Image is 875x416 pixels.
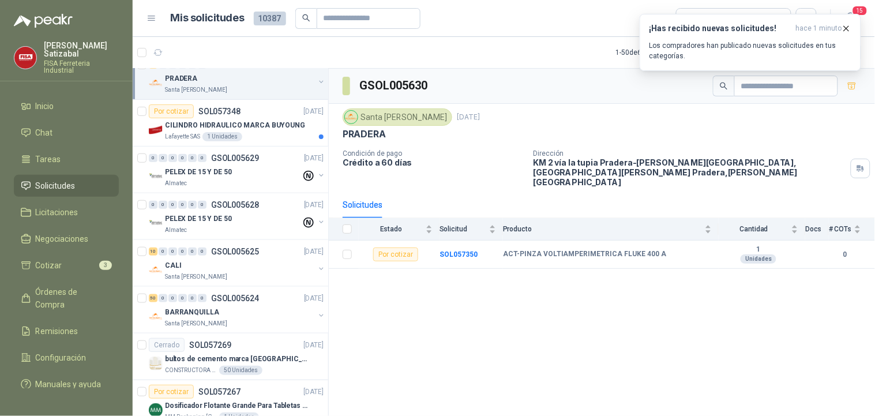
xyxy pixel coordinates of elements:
[14,14,73,28] img: Logo peakr
[719,218,805,241] th: Cantidad
[14,201,119,223] a: Licitaciones
[189,341,231,349] p: SOL057269
[168,154,177,162] div: 0
[165,85,227,95] p: Santa [PERSON_NAME]
[719,245,798,254] b: 1
[359,218,440,241] th: Estado
[829,218,875,241] th: # COTs
[304,387,324,398] p: [DATE]
[457,112,480,123] p: [DATE]
[211,154,259,162] p: GSOL005629
[198,294,206,302] div: 0
[345,111,358,123] img: Company Logo
[36,259,62,272] span: Cotizar
[440,225,487,233] span: Solicitud
[36,206,78,219] span: Licitaciones
[840,8,861,29] button: 15
[720,82,728,90] span: search
[14,320,119,342] a: Remisiones
[149,385,194,399] div: Por cotizar
[719,225,789,233] span: Cantidad
[343,108,452,126] div: Santa [PERSON_NAME]
[14,148,119,170] a: Tareas
[188,154,197,162] div: 0
[165,213,232,224] p: PELEX DE 15 Y DE 50
[359,225,423,233] span: Estado
[149,104,194,118] div: Por cotizar
[165,366,217,375] p: CONSTRUCTORA GRUPO FIP
[36,153,61,166] span: Tareas
[36,100,54,113] span: Inicio
[373,248,418,261] div: Por cotizar
[14,175,119,197] a: Solicitudes
[14,95,119,117] a: Inicio
[304,153,324,164] p: [DATE]
[159,294,167,302] div: 0
[165,226,187,235] p: Almatec
[211,61,259,69] p: GSOL005630
[211,201,259,209] p: GSOL005628
[343,149,524,158] p: Condición de pago
[165,120,305,131] p: CILINDRO HIDRAULICO MARCA BUYOUNG
[168,294,177,302] div: 0
[178,294,187,302] div: 0
[302,14,310,22] span: search
[36,351,87,364] span: Configuración
[165,272,227,282] p: Santa [PERSON_NAME]
[198,248,206,256] div: 0
[165,260,182,271] p: CALI
[149,248,157,256] div: 10
[343,158,524,167] p: Crédito a 60 días
[149,198,326,235] a: 0 0 0 0 0 0 GSOL005628[DATE] Company LogoPELEX DE 15 Y DE 50Almatec
[149,310,163,324] img: Company Logo
[14,228,119,250] a: Negociaciones
[188,294,197,302] div: 0
[149,58,326,95] a: 1 0 0 0 0 0 GSOL005630[DATE] Company LogoPRADERASanta [PERSON_NAME]
[14,373,119,395] a: Manuales y ayuda
[503,250,667,259] b: ACT-PINZA VOLTIAMPERIMETRICA FLUKE 400 A
[198,107,241,115] p: SOL057348
[36,286,108,311] span: Órdenes de Compra
[165,354,309,365] p: bultos de cemento marca [GEOGRAPHIC_DATA][PERSON_NAME]- Entrega en [GEOGRAPHIC_DATA]-Cauca
[149,151,326,188] a: 0 0 0 0 0 0 GSOL005629[DATE] Company LogoPELEX DE 15 Y DE 50Almatec
[149,245,326,282] a: 10 0 0 0 0 0 GSOL005625[DATE] Company LogoCALISanta [PERSON_NAME]
[149,357,163,370] img: Company Logo
[168,248,177,256] div: 0
[211,248,259,256] p: GSOL005625
[133,333,328,380] a: CerradoSOL057269[DATE] Company Logobultos de cemento marca [GEOGRAPHIC_DATA][PERSON_NAME]- Entreg...
[649,40,851,61] p: Los compradores han publicado nuevas solicitudes en tus categorías.
[149,291,326,328] a: 50 0 0 0 0 0 GSOL005624[DATE] Company LogoBARRANQUILLASanta [PERSON_NAME]
[440,250,478,258] a: SOL057350
[178,201,187,209] div: 0
[741,254,776,264] div: Unidades
[168,201,177,209] div: 0
[165,400,309,411] p: Dosificador Flotante Grande Para Tabletas De Cloro Humboldt
[684,12,708,25] div: Todas
[649,24,791,33] h3: ¡Has recibido nuevas solicitudes!
[805,218,829,241] th: Docs
[14,347,119,369] a: Configuración
[304,200,324,211] p: [DATE]
[304,246,324,257] p: [DATE]
[44,42,119,58] p: [PERSON_NAME] Satizabal
[149,170,163,183] img: Company Logo
[14,281,119,316] a: Órdenes de Compra
[304,106,324,117] p: [DATE]
[149,294,157,302] div: 50
[503,225,703,233] span: Producto
[640,14,861,71] button: ¡Has recibido nuevas solicitudes!hace 1 minuto Los compradores han publicado nuevas solicitudes e...
[343,128,386,140] p: PRADERA
[440,218,503,241] th: Solicitud
[198,154,206,162] div: 0
[616,43,691,62] div: 1 - 50 de 6897
[36,233,89,245] span: Negociaciones
[178,248,187,256] div: 0
[165,179,187,188] p: Almatec
[829,225,852,233] span: # COTs
[44,60,119,74] p: FISA Ferreteria Industrial
[149,216,163,230] img: Company Logo
[14,122,119,144] a: Chat
[171,10,245,27] h1: Mis solicitudes
[99,261,112,270] span: 3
